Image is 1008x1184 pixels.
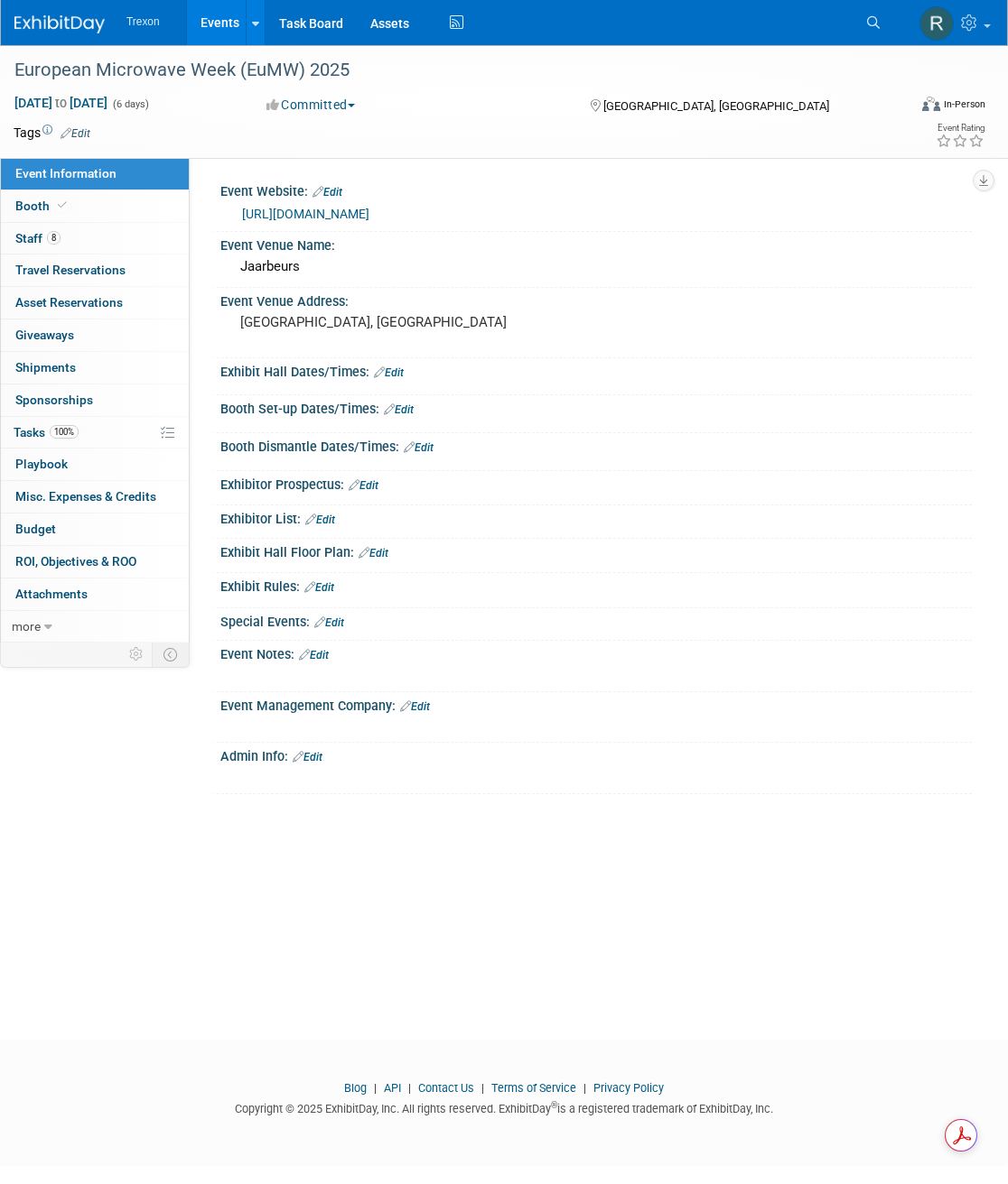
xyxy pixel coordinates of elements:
[242,207,369,221] a: [URL][DOMAIN_NAME]
[15,587,88,601] span: Attachments
[234,253,958,281] div: Jaarbeurs
[1,352,189,384] a: Shipments
[349,479,378,492] a: Edit
[15,295,123,310] span: Asset Reservations
[15,360,76,375] span: Shipments
[52,96,70,110] span: to
[922,97,940,111] img: Format-Inperson.png
[384,1081,401,1095] a: API
[14,124,90,142] td: Tags
[14,95,108,111] span: [DATE] [DATE]
[1,319,189,351] a: Giveaways
[15,522,56,536] span: Budget
[299,649,329,661] a: Edit
[15,263,126,277] span: Travel Reservations
[220,178,972,201] div: Event Website:
[404,1081,415,1095] span: |
[220,395,972,419] div: Booth Set-up Dates/Times:
[15,489,156,504] span: Misc. Expenses & Credits
[919,6,954,41] img: Ryan Flores
[220,358,972,382] div: Exhibit Hall Dates/Times:
[579,1081,591,1095] span: |
[1,449,189,480] a: Playbook
[15,328,74,342] span: Giveaways
[293,751,322,763] a: Edit
[477,1081,489,1095] span: |
[603,99,829,113] span: [GEOGRAPHIC_DATA], [GEOGRAPHIC_DATA]
[400,700,430,713] a: Edit
[1,190,189,222] a: Booth
[8,54,890,87] div: European Microwave Week (EuMW) 2025
[111,98,149,110] span: (6 days)
[943,97,985,111] div: In-Person
[304,581,334,594] a: Edit
[153,643,190,666] td: Toggle Event Tabs
[1,417,189,449] a: Tasks100%
[220,505,972,529] div: Exhibitor List:
[15,457,68,471] span: Playbook
[1,158,189,190] a: Event Information
[1,578,189,610] a: Attachments
[15,231,61,245] span: Staff
[314,616,344,629] a: Edit
[240,314,514,330] pre: [GEOGRAPHIC_DATA], [GEOGRAPHIC_DATA]
[14,425,79,439] span: Tasks
[1,287,189,319] a: Asset Reservations
[1,254,189,286] a: Travel Reservations
[1,513,189,545] a: Budget
[593,1081,664,1095] a: Privacy Policy
[344,1081,367,1095] a: Blog
[418,1081,474,1095] a: Contact Us
[12,619,41,634] span: more
[1,546,189,578] a: ROI, Objectives & ROO
[551,1100,557,1110] sup: ®
[121,643,153,666] td: Personalize Event Tab Strip
[220,471,972,495] div: Exhibitor Prospectus:
[47,231,61,245] span: 8
[305,513,335,526] a: Edit
[126,15,160,28] span: Trexon
[220,692,972,716] div: Event Management Company:
[15,393,93,407] span: Sponsorships
[15,554,136,569] span: ROI, Objectives & ROO
[1,384,189,416] a: Sponsorships
[835,94,985,121] div: Event Format
[14,15,105,33] img: ExhibitDay
[384,403,414,416] a: Edit
[220,641,972,664] div: Event Notes:
[260,96,362,114] button: Committed
[58,200,67,210] i: Booth reservation complete
[491,1081,576,1095] a: Terms of Service
[220,539,972,562] div: Exhibit Hall Floor Plan:
[220,743,972,766] div: Admin Info:
[220,433,972,457] div: Booth Dismantle Dates/Times:
[313,186,342,199] a: Edit
[220,608,972,632] div: Special Events:
[1,481,189,513] a: Misc. Expenses & Credits
[404,441,434,454] a: Edit
[220,573,972,597] div: Exhibit Rules:
[50,425,79,439] span: 100%
[61,127,90,140] a: Edit
[15,199,70,213] span: Booth
[220,288,972,310] div: Event Venue Address:
[936,124,985,133] div: Event Rating
[369,1081,381,1095] span: |
[1,611,189,643] a: more
[220,232,972,254] div: Event Venue Name:
[15,166,117,180] span: Event Information
[1,223,189,254] a: Staff8
[374,366,404,379] a: Edit
[359,547,388,560] a: Edit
